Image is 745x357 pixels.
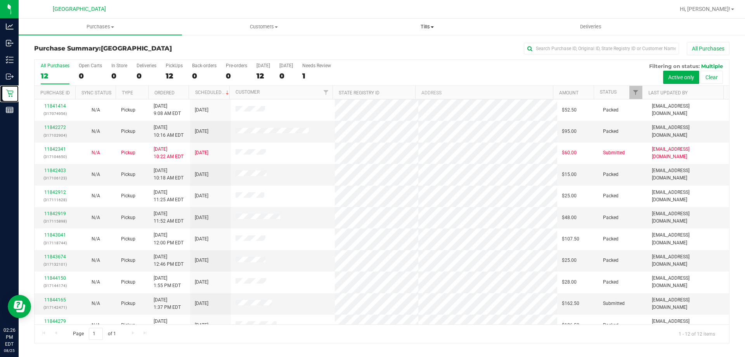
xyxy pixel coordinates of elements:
span: [DATE] [195,214,208,221]
span: Pickup [121,279,135,286]
a: Tills [345,19,509,35]
a: 11842912 [44,190,66,195]
span: Pickup [121,128,135,135]
inline-svg: Outbound [6,73,14,80]
a: 11844150 [44,275,66,281]
span: $95.00 [562,128,577,135]
div: Deliveries [137,63,156,68]
span: Packed [603,214,619,221]
span: Not Applicable [92,129,100,134]
span: [DATE] 1:37 PM EDT [154,296,181,311]
div: PickUps [166,63,183,68]
p: (317106123) [39,174,71,182]
a: Last Updated By [648,90,688,96]
a: 11841414 [44,103,66,109]
div: 0 [111,71,127,80]
span: [EMAIL_ADDRESS][DOMAIN_NAME] [652,103,724,117]
span: [DATE] [195,257,208,264]
div: Needs Review [302,63,331,68]
span: Packed [603,322,619,329]
span: Not Applicable [92,258,100,263]
input: Search Purchase ID, Original ID, State Registry ID or Customer Name... [524,43,679,54]
span: $48.00 [562,214,577,221]
p: (317074956) [39,110,71,117]
div: Back-orders [192,63,217,68]
inline-svg: Reports [6,106,14,114]
span: [EMAIL_ADDRESS][DOMAIN_NAME] [652,189,724,204]
a: Type [122,90,133,96]
p: (317144174) [39,282,71,289]
span: Packed [603,257,619,264]
div: Open Carts [79,63,102,68]
button: N/A [92,279,100,286]
p: (317115898) [39,218,71,225]
span: $107.50 [562,235,579,243]
span: [DATE] [195,149,208,157]
a: 11844279 [44,319,66,324]
span: Packed [603,235,619,243]
span: Not Applicable [92,279,100,285]
span: Not Applicable [92,322,100,328]
p: (317102904) [39,132,71,139]
inline-svg: Inbound [6,39,14,47]
div: 0 [79,71,102,80]
span: Packed [603,106,619,114]
span: Packed [603,128,619,135]
input: 1 [89,328,103,340]
span: Pickup [121,322,135,329]
span: Not Applicable [92,236,100,242]
span: $186.50 [562,322,579,329]
button: N/A [92,214,100,221]
a: 11844165 [44,297,66,303]
span: Submitted [603,149,625,157]
span: [GEOGRAPHIC_DATA] [53,6,106,12]
span: Submitted [603,300,625,307]
button: N/A [92,257,100,264]
button: N/A [92,300,100,307]
div: 12 [256,71,270,80]
span: [DATE] 11:25 AM EDT [154,189,184,204]
button: N/A [92,192,100,200]
span: [EMAIL_ADDRESS][DOMAIN_NAME] [652,124,724,139]
a: 11843674 [44,254,66,259]
button: All Purchases [687,42,729,55]
span: Pickup [121,192,135,200]
div: 0 [279,71,293,80]
span: Not Applicable [92,215,100,220]
span: Pickup [121,106,135,114]
button: Active only [663,71,699,84]
span: $25.00 [562,192,577,200]
span: [DATE] [195,322,208,329]
div: 12 [41,71,69,80]
span: [DATE] 9:08 AM EDT [154,103,181,117]
button: N/A [92,171,100,178]
a: Sync Status [81,90,111,96]
button: Clear [700,71,723,84]
div: 12 [166,71,183,80]
span: Pickup [121,149,135,157]
p: (317142471) [39,304,71,311]
a: 11842272 [44,125,66,130]
a: Amount [559,90,579,96]
span: [EMAIL_ADDRESS][DOMAIN_NAME] [652,167,724,182]
span: [GEOGRAPHIC_DATA] [101,45,172,52]
a: Status [600,89,617,95]
div: 1 [302,71,331,80]
span: [DATE] 10:22 AM EDT [154,146,184,160]
p: (317104650) [39,153,71,160]
span: [EMAIL_ADDRESS][DOMAIN_NAME] [652,275,724,289]
span: Deliveries [570,23,612,30]
span: [DATE] [195,171,208,178]
span: $162.50 [562,300,579,307]
span: [DATE] [195,192,208,200]
span: Pickup [121,300,135,307]
div: [DATE] [256,63,270,68]
span: Filtering on status: [649,63,700,69]
div: All Purchases [41,63,69,68]
button: N/A [92,235,100,243]
span: Pickup [121,257,135,264]
span: Customers [182,23,345,30]
span: $15.00 [562,171,577,178]
span: [EMAIL_ADDRESS][DOMAIN_NAME] [652,146,724,160]
span: [EMAIL_ADDRESS][DOMAIN_NAME] [652,296,724,311]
